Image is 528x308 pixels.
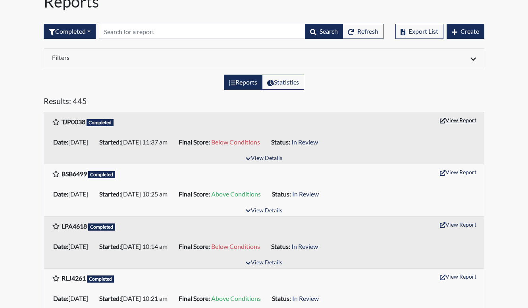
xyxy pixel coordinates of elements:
[62,118,85,125] b: TJP0038
[436,218,480,231] button: View Report
[62,222,87,230] b: LPA4618
[272,295,291,302] b: Status:
[53,138,68,146] b: Date:
[44,24,96,39] div: Filter by interview status
[292,190,319,198] span: In Review
[262,75,304,90] label: View statistics about completed interviews
[46,54,482,63] div: Click to expand/collapse filters
[53,190,68,198] b: Date:
[343,24,383,39] button: Refresh
[99,24,305,39] input: Search by Registration ID, Interview Number, or Investigation Name.
[461,27,479,35] span: Create
[320,27,338,35] span: Search
[179,295,210,302] b: Final Score:
[242,206,285,216] button: View Details
[99,243,121,250] b: Started:
[53,295,68,302] b: Date:
[179,243,210,250] b: Final Score:
[211,138,260,146] span: Below Conditions
[211,295,261,302] span: Above Conditions
[305,24,343,39] button: Search
[436,270,480,283] button: View Report
[272,190,291,198] b: Status:
[50,188,96,200] li: [DATE]
[53,243,68,250] b: Date:
[62,170,87,177] b: BSB6499
[44,24,96,39] button: Completed
[242,258,285,268] button: View Details
[96,188,175,200] li: [DATE] 10:25 am
[409,27,438,35] span: Export List
[96,240,175,253] li: [DATE] 10:14 am
[99,138,121,146] b: Started:
[96,136,175,148] li: [DATE] 11:37 am
[291,138,318,146] span: In Review
[447,24,484,39] button: Create
[242,153,285,164] button: View Details
[96,292,175,305] li: [DATE] 10:21 am
[436,166,480,178] button: View Report
[88,171,115,178] span: Completed
[179,138,210,146] b: Final Score:
[271,138,290,146] b: Status:
[292,295,319,302] span: In Review
[395,24,443,39] button: Export List
[87,275,114,283] span: Completed
[271,243,290,250] b: Status:
[224,75,262,90] label: View the list of reports
[357,27,378,35] span: Refresh
[62,274,86,282] b: RLJ4261
[52,54,258,61] h6: Filters
[99,190,121,198] b: Started:
[88,223,115,231] span: Completed
[211,190,261,198] span: Above Conditions
[179,190,210,198] b: Final Score:
[44,96,484,109] h5: Results: 445
[50,136,96,148] li: [DATE]
[291,243,318,250] span: In Review
[436,114,480,126] button: View Report
[99,295,121,302] b: Started:
[211,243,260,250] span: Below Conditions
[50,240,96,253] li: [DATE]
[87,119,114,126] span: Completed
[50,292,96,305] li: [DATE]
